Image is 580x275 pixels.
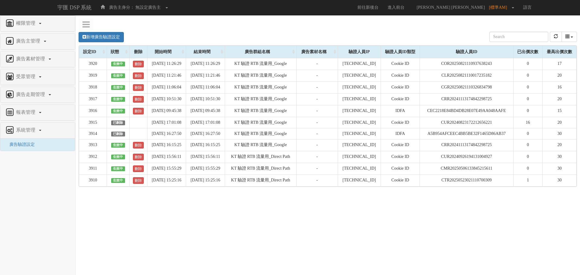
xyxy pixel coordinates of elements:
[147,128,186,139] td: [DATE] 16:27:50
[79,139,107,151] td: 3913
[338,70,381,82] td: [TECHNICAL_ID]
[420,46,513,58] div: 驗證人員ID
[296,70,338,82] td: -
[133,177,144,184] a: 刪除
[133,154,144,160] a: 刪除
[514,46,543,58] div: 已出價次數
[513,139,543,151] td: 0
[338,139,381,151] td: [TECHNICAL_ID]
[338,174,381,186] td: [TECHNICAL_ID]
[225,93,296,105] td: KT 驗證 RTB 流量用_Google
[296,58,338,70] td: -
[381,128,420,139] td: IDFA
[543,151,577,163] td: 30
[133,72,144,79] a: 刪除
[5,142,35,147] a: 廣告驗證設定
[381,117,420,128] td: Cookie ID
[543,117,577,128] td: 20
[420,151,513,163] td: CUR20240926194131004927
[420,58,513,70] td: COR20250821110937638243
[381,46,420,58] div: 驗證人員ID類型
[107,46,129,58] div: 狀態
[420,174,513,186] td: CTR20250523021110700309
[225,163,296,174] td: KT 驗證 RTB 流量用_Direct Path
[296,128,338,139] td: -
[225,117,296,128] td: KT 驗證 RTB 流量用_Google
[489,5,510,10] span: [標準AM]
[381,58,420,70] td: Cookie ID
[381,82,420,93] td: Cookie ID
[225,105,296,117] td: KT 驗證 RTB 流量用_Google
[147,93,186,105] td: [DATE] 10:51:30
[79,105,107,117] td: 3916
[225,151,296,163] td: KT 驗證 RTB 流量用_Direct Path
[296,93,338,105] td: -
[111,132,125,136] span: 已刪除
[111,109,125,114] span: 生效中
[186,139,225,151] td: [DATE] 16:15:25
[381,151,420,163] td: Cookie ID
[513,128,543,139] td: 0
[543,163,577,174] td: 30
[133,165,144,172] a: 刪除
[5,54,70,64] a: 廣告素材管理
[225,139,296,151] td: KT 驗證 RTB 流量用_Google
[381,105,420,117] td: IDFA
[79,128,107,139] td: 3914
[338,117,381,128] td: [TECHNICAL_ID]
[296,139,338,151] td: -
[111,178,125,183] span: 生效中
[513,58,543,70] td: 0
[420,70,513,82] td: CLR20250821110017235182
[111,166,125,171] span: 生效中
[513,117,543,128] td: 16
[79,174,107,186] td: 3910
[14,38,43,43] span: 廣告主管理
[186,174,225,186] td: [DATE] 15:25:16
[338,82,381,93] td: [TECHNICAL_ID]
[14,92,48,97] span: 廣告走期管理
[147,151,186,163] td: [DATE] 15:56:11
[420,128,513,139] td: A5B954AFCEEC4BB5BE32F1465D86AB37
[513,93,543,105] td: 0
[543,70,577,82] td: 20
[186,128,225,139] td: [DATE] 16:27:50
[296,117,338,128] td: -
[543,58,577,70] td: 17
[338,93,381,105] td: [TECHNICAL_ID]
[225,46,296,58] div: 廣告群組名稱
[186,82,225,93] td: [DATE] 11:06:04
[79,117,107,128] td: 3915
[420,163,513,174] td: CMR20250506133845215611
[133,108,144,114] a: 刪除
[186,93,225,105] td: [DATE] 10:51:30
[186,70,225,82] td: [DATE] 11:21:46
[109,5,134,10] span: 廣告主身分：
[5,108,70,117] a: 報表管理
[147,82,186,93] td: [DATE] 11:06:04
[420,93,513,105] td: CRR20241113174842298725
[79,163,107,174] td: 3911
[513,163,543,174] td: 0
[5,126,70,135] a: 系統管理
[296,82,338,93] td: -
[147,70,186,82] td: [DATE] 11:21:46
[5,37,70,46] a: 廣告主管理
[225,70,296,82] td: KT 驗證 RTB 流量用_Google
[147,174,186,186] td: [DATE] 15:25:16
[111,143,125,148] span: 生效中
[111,73,125,78] span: 生效中
[543,93,577,105] td: 20
[562,32,577,42] button: columns
[381,174,420,186] td: Cookie ID
[225,82,296,93] td: KT 驗證 RTB 流量用_Google
[147,163,186,174] td: [DATE] 15:55:29
[381,70,420,82] td: Cookie ID
[543,105,577,117] td: 15
[296,163,338,174] td: -
[296,174,338,186] td: -
[186,46,225,58] div: 結束時間
[133,96,144,103] a: 刪除
[186,151,225,163] td: [DATE] 15:56:11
